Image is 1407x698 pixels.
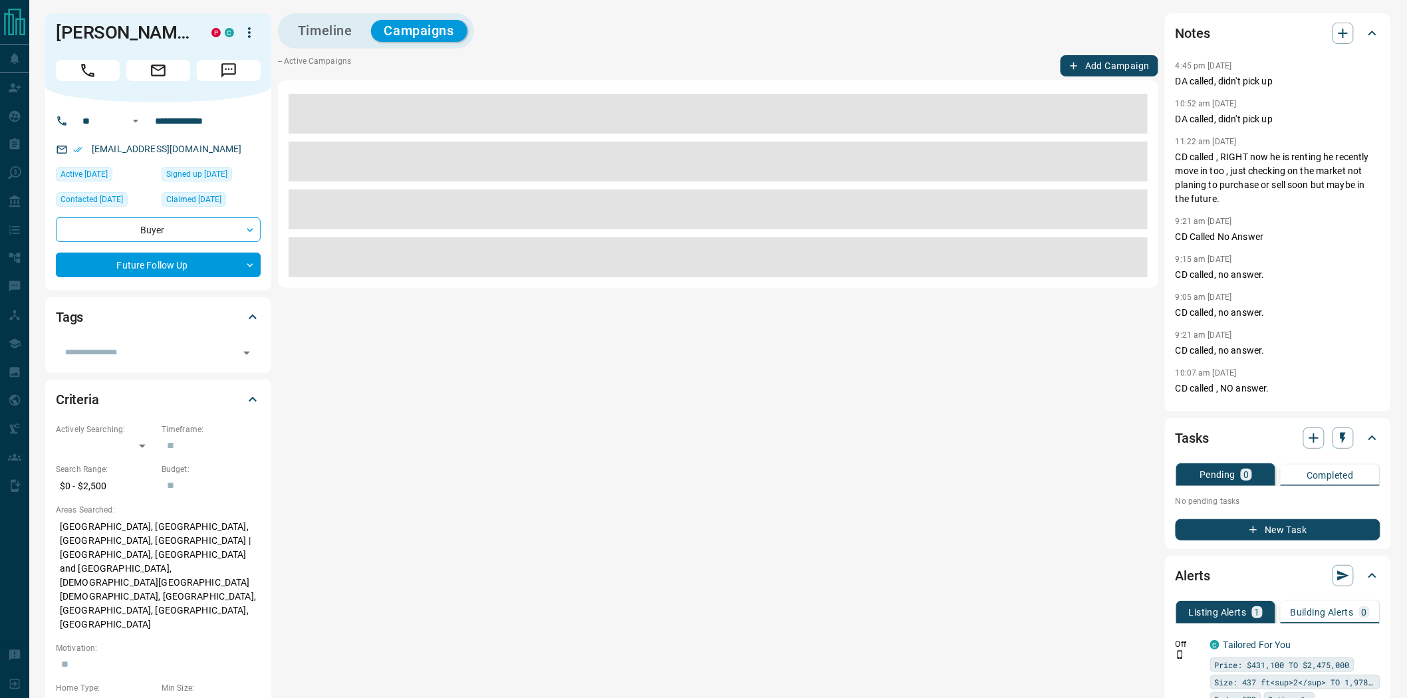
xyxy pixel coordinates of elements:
[56,389,99,410] h2: Criteria
[162,463,261,475] p: Budget:
[162,682,261,694] p: Min Size:
[92,144,242,154] a: [EMAIL_ADDRESS][DOMAIN_NAME]
[56,217,261,242] div: Buyer
[56,475,155,497] p: $0 - $2,500
[1176,565,1210,586] h2: Alerts
[1176,255,1232,264] p: 9:15 am [DATE]
[1176,560,1380,592] div: Alerts
[1176,368,1237,378] p: 10:07 am [DATE]
[1362,608,1367,617] p: 0
[56,60,120,81] span: Call
[166,193,221,206] span: Claimed [DATE]
[1176,74,1380,88] p: DA called, didn't pick up
[56,301,261,333] div: Tags
[162,167,261,185] div: Wed Nov 11 2020
[1189,608,1247,617] p: Listing Alerts
[56,22,192,43] h1: [PERSON_NAME]
[56,423,155,435] p: Actively Searching:
[1176,306,1380,320] p: CD called, no answer.
[1176,292,1232,302] p: 9:05 am [DATE]
[1176,217,1232,226] p: 9:21 am [DATE]
[1176,650,1185,659] svg: Push Notification Only
[197,60,261,81] span: Message
[1176,61,1232,70] p: 4:45 pm [DATE]
[1176,330,1232,340] p: 9:21 am [DATE]
[126,60,190,81] span: Email
[56,504,261,516] p: Areas Searched:
[1061,55,1158,76] button: Add Campaign
[1176,99,1237,108] p: 10:52 am [DATE]
[128,113,144,129] button: Open
[1200,470,1235,479] p: Pending
[1210,640,1219,649] div: condos.ca
[1176,150,1380,206] p: CD called , RIGHT now he is renting he recently move in too , just checking on the market not pla...
[1176,519,1380,540] button: New Task
[285,20,366,42] button: Timeline
[1243,470,1249,479] p: 0
[211,28,221,37] div: property.ca
[1223,640,1291,650] a: Tailored For You
[237,344,256,362] button: Open
[1176,17,1380,49] div: Notes
[1176,382,1380,396] p: CD called , NO answer.
[56,167,155,185] div: Tue Aug 12 2025
[56,384,261,415] div: Criteria
[56,306,83,328] h2: Tags
[1176,422,1380,454] div: Tasks
[1176,112,1380,126] p: DA called, didn't pick up
[1176,491,1380,511] p: No pending tasks
[371,20,467,42] button: Campaigns
[162,423,261,435] p: Timeframe:
[56,463,155,475] p: Search Range:
[61,193,123,206] span: Contacted [DATE]
[1291,608,1354,617] p: Building Alerts
[73,145,82,154] svg: Email Verified
[166,168,227,181] span: Signed up [DATE]
[1255,608,1260,617] p: 1
[56,516,261,636] p: [GEOGRAPHIC_DATA], [GEOGRAPHIC_DATA], [GEOGRAPHIC_DATA], [GEOGRAPHIC_DATA] | [GEOGRAPHIC_DATA], [...
[1176,137,1237,146] p: 11:22 am [DATE]
[56,253,261,277] div: Future Follow Up
[225,28,234,37] div: condos.ca
[56,642,261,654] p: Motivation:
[1176,268,1380,282] p: CD called, no answer.
[1215,675,1376,689] span: Size: 437 ft<sup>2</sup> TO 1,978 ft<sup>2</sup>
[61,168,108,181] span: Active [DATE]
[278,55,351,76] p: -- Active Campaigns
[1176,638,1202,650] p: Off
[1307,471,1354,480] p: Completed
[56,192,155,211] div: Wed Aug 13 2025
[1215,658,1350,671] span: Price: $431,100 TO $2,475,000
[1176,427,1209,449] h2: Tasks
[1176,230,1380,244] p: CD Called No Answer
[56,682,155,694] p: Home Type:
[162,192,261,211] div: Thu Nov 12 2020
[1176,23,1210,44] h2: Notes
[1176,344,1380,358] p: CD called, no answer.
